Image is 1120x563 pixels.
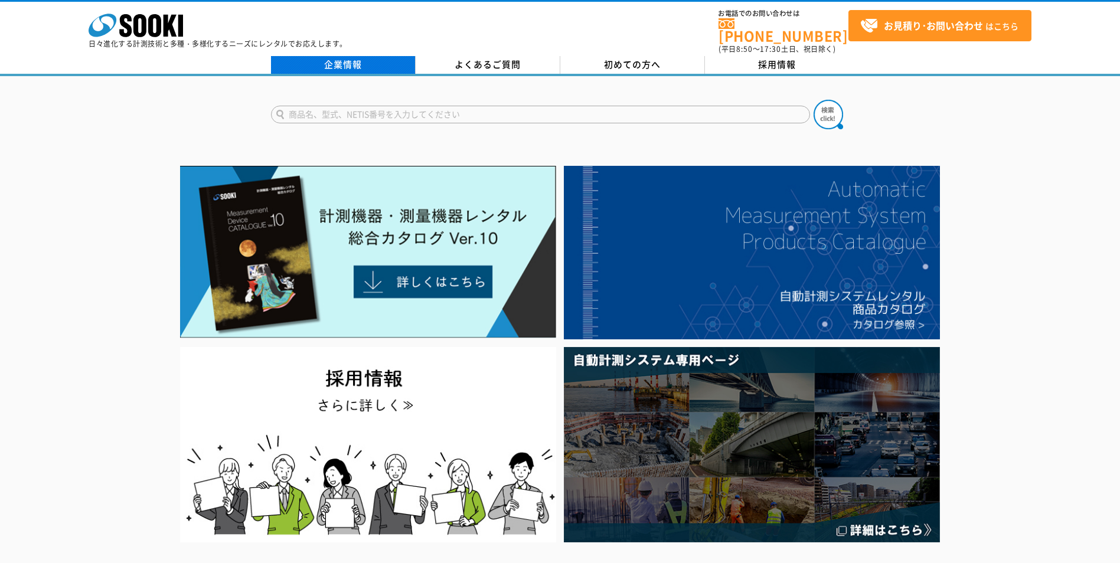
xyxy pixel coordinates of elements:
a: [PHONE_NUMBER] [719,18,848,42]
p: 日々進化する計測技術と多種・多様化するニーズにレンタルでお応えします。 [89,40,347,47]
img: 自動計測システム専用ページ [564,347,940,542]
span: お電話でのお問い合わせは [719,10,848,17]
input: 商品名、型式、NETIS番号を入力してください [271,106,810,123]
span: 初めての方へ [604,58,661,71]
img: SOOKI recruit [180,347,556,542]
a: お見積り･お問い合わせはこちら [848,10,1031,41]
a: よくあるご質問 [416,56,560,74]
a: 採用情報 [705,56,850,74]
img: btn_search.png [814,100,843,129]
span: 17:30 [760,44,781,54]
span: はこちら [860,17,1018,35]
img: Catalog Ver10 [180,166,556,338]
a: 企業情報 [271,56,416,74]
img: 自動計測システムカタログ [564,166,940,339]
span: (平日 ～ 土日、祝日除く) [719,44,835,54]
a: 初めての方へ [560,56,705,74]
span: 8:50 [736,44,753,54]
strong: お見積り･お問い合わせ [884,18,983,32]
